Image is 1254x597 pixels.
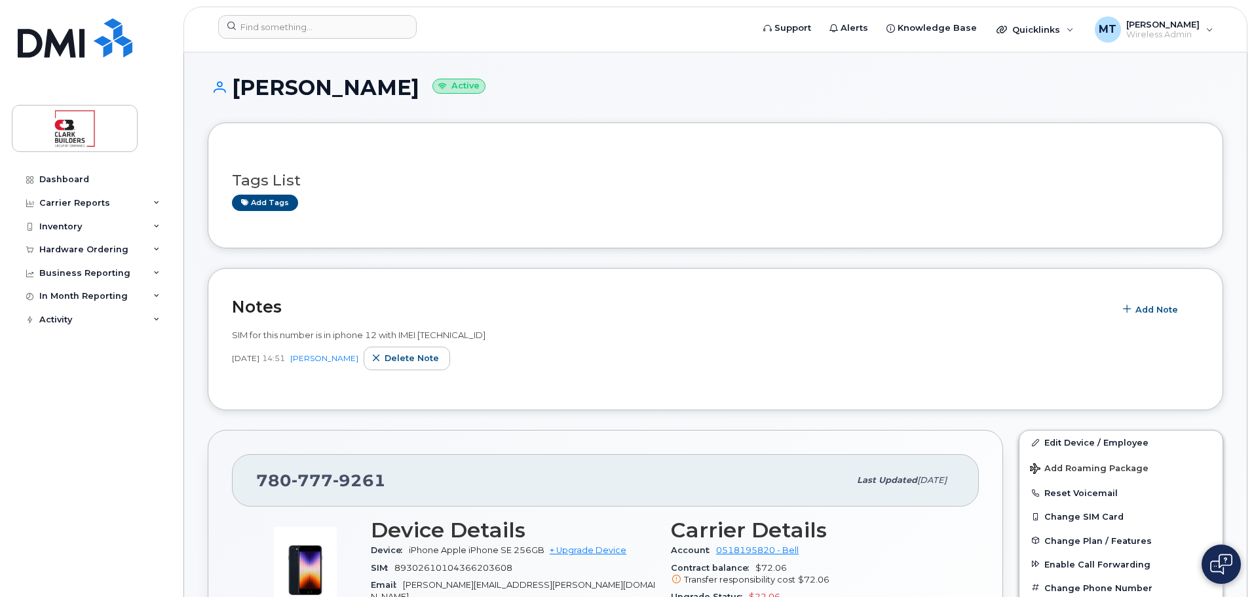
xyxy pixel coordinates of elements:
[671,518,955,542] h3: Carrier Details
[1210,554,1232,575] img: Open chat
[232,297,1108,317] h2: Notes
[798,575,829,585] span: $72.06
[292,471,333,490] span: 777
[1019,552,1223,576] button: Enable Call Forwarding
[371,580,403,590] span: Email
[684,575,795,585] span: Transfer responsibility cost
[1019,481,1223,505] button: Reset Voicemail
[290,353,358,363] a: [PERSON_NAME]
[671,563,955,587] span: $72.06
[432,79,485,94] small: Active
[371,545,409,555] span: Device
[208,76,1223,99] h1: [PERSON_NAME]
[671,563,755,573] span: Contract balance
[1019,529,1223,552] button: Change Plan / Features
[256,471,386,490] span: 780
[232,330,485,340] span: SIM for this number is in iphone 12 with IMEI [TECHNICAL_ID]
[1019,505,1223,528] button: Change SIM Card
[716,545,799,555] a: 0518195820 - Bell
[232,195,298,211] a: Add tags
[1044,559,1150,569] span: Enable Call Forwarding
[1019,431,1223,454] a: Edit Device / Employee
[385,352,439,364] span: Delete note
[857,475,917,485] span: Last updated
[232,172,1199,189] h3: Tags List
[232,353,259,364] span: [DATE]
[917,475,947,485] span: [DATE]
[364,347,450,370] button: Delete note
[1114,298,1189,321] button: Add Note
[1030,463,1149,476] span: Add Roaming Package
[333,471,386,490] span: 9261
[394,563,512,573] span: 89302610104366203608
[1135,303,1178,316] span: Add Note
[262,353,285,364] span: 14:51
[371,518,655,542] h3: Device Details
[1044,535,1152,545] span: Change Plan / Features
[671,545,716,555] span: Account
[1019,454,1223,481] button: Add Roaming Package
[371,563,394,573] span: SIM
[409,545,544,555] span: iPhone Apple iPhone SE 256GB
[550,545,626,555] a: + Upgrade Device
